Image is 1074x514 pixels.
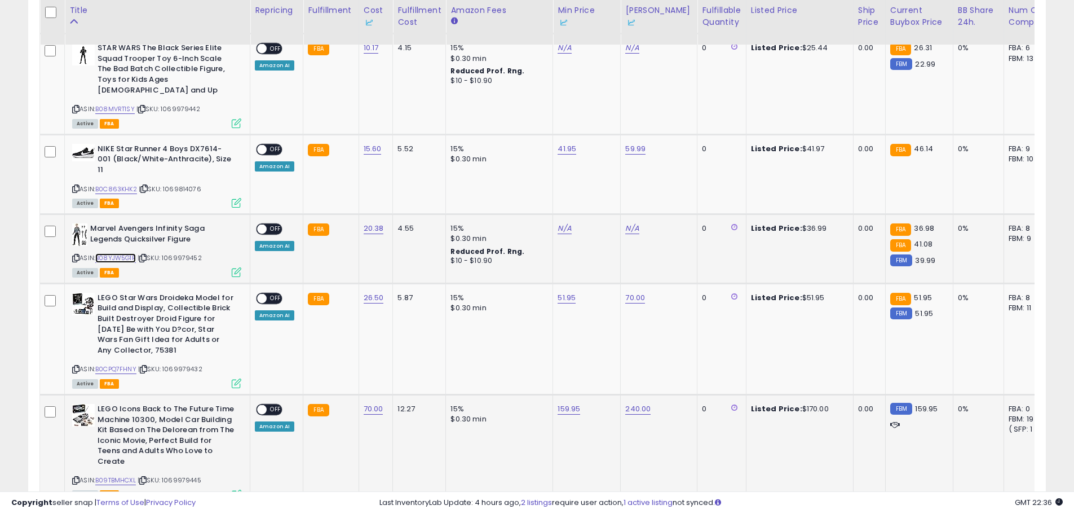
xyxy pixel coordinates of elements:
[751,42,802,53] b: Listed Price:
[751,223,845,234] div: $36.99
[858,5,881,28] div: Ship Price
[364,5,388,28] div: Cost
[95,364,136,374] a: B0CPQ7FHNY
[625,5,692,28] div: [PERSON_NAME]
[308,43,329,55] small: FBA
[1009,54,1046,64] div: FBM: 13
[702,293,737,303] div: 0
[958,43,995,53] div: 0%
[702,144,737,154] div: 0
[72,293,241,387] div: ASIN:
[450,234,544,244] div: $0.30 min
[702,5,741,28] div: Fulfillable Quantity
[364,403,383,415] a: 70.00
[255,161,294,172] div: Amazon AI
[255,5,298,16] div: Repricing
[450,293,544,303] div: 15%
[95,253,136,263] a: B08YJW5G1R
[255,310,294,320] div: Amazon AI
[450,303,544,313] div: $0.30 min
[958,144,995,154] div: 0%
[146,497,196,508] a: Privacy Policy
[72,199,98,208] span: All listings currently available for purchase on Amazon
[450,247,524,256] b: Reduced Prof. Rng.
[308,144,329,156] small: FBA
[72,223,87,246] img: 4123xqhXVAL._SL40_.jpg
[364,223,384,234] a: 20.38
[625,42,639,54] a: N/A
[1009,404,1046,414] div: FBA: 0
[890,223,911,236] small: FBA
[914,143,933,154] span: 46.14
[72,119,98,129] span: All listings currently available for purchase on Amazon
[558,223,571,234] a: N/A
[858,293,877,303] div: 0.00
[1009,303,1046,313] div: FBM: 11
[625,223,639,234] a: N/A
[751,5,848,16] div: Listed Price
[397,43,437,53] div: 4.15
[858,223,877,234] div: 0.00
[72,268,98,278] span: All listings currently available for purchase on Amazon
[702,223,737,234] div: 0
[914,292,932,303] span: 51.95
[858,404,877,414] div: 0.00
[625,143,646,155] a: 59.99
[558,16,616,28] div: Some or all of the values in this column are provided from Inventory Lab.
[890,403,912,415] small: FBM
[100,199,119,208] span: FBA
[1009,293,1046,303] div: FBA: 8
[98,144,235,178] b: NIKE Star Runner 4 Boys DX7614-001 (Black/White-Anthracite), Size 11
[379,498,1063,508] div: Last InventoryLab Update: 4 hours ago, require user action, not synced.
[751,293,845,303] div: $51.95
[450,404,544,414] div: 15%
[450,43,544,53] div: 15%
[255,60,294,71] div: Amazon AI
[364,292,384,304] a: 26.50
[858,43,877,53] div: 0.00
[450,66,524,76] b: Reduced Prof. Rng.
[914,239,932,249] span: 41.08
[397,223,437,234] div: 4.55
[625,403,651,415] a: 240.00
[751,403,802,414] b: Listed Price:
[364,143,382,155] a: 15.60
[72,43,241,126] div: ASIN:
[702,43,737,53] div: 0
[397,144,437,154] div: 5.52
[90,223,227,247] b: Marvel Avengers Infinity Saga Legends Quicksilver Figure
[958,404,995,414] div: 0%
[98,404,235,469] b: LEGO Icons Back to The Future Time Machine 10300, Model Car Building Kit Based on The Delorean fr...
[95,476,136,485] a: B09TBMHCXL
[914,223,934,234] span: 36.98
[72,379,98,389] span: All listings currently available for purchase on Amazon
[72,43,95,65] img: 312nfhKTPoL._SL40_.jpg
[450,16,457,27] small: Amazon Fees.
[1009,424,1046,434] div: ( SFP: 1 )
[69,5,245,16] div: Title
[625,292,645,304] a: 70.00
[267,44,285,54] span: OFF
[624,497,673,508] a: 1 active listing
[308,5,353,16] div: Fulfillment
[308,223,329,236] small: FBA
[890,5,948,28] div: Current Buybox Price
[1009,154,1046,164] div: FBM: 10
[915,403,938,414] span: 159.95
[450,223,544,234] div: 15%
[890,43,911,55] small: FBA
[751,223,802,234] b: Listed Price:
[72,490,98,500] span: All listings currently available for purchase on Amazon
[521,497,552,508] a: 2 listings
[138,253,202,262] span: | SKU: 1069979452
[96,497,144,508] a: Terms of Use
[255,421,294,432] div: Amazon AI
[72,223,241,276] div: ASIN:
[558,292,576,304] a: 51.95
[255,241,294,251] div: Amazon AI
[558,5,616,28] div: Min Price
[397,293,437,303] div: 5.87
[890,144,911,156] small: FBA
[100,379,119,389] span: FBA
[308,293,329,305] small: FBA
